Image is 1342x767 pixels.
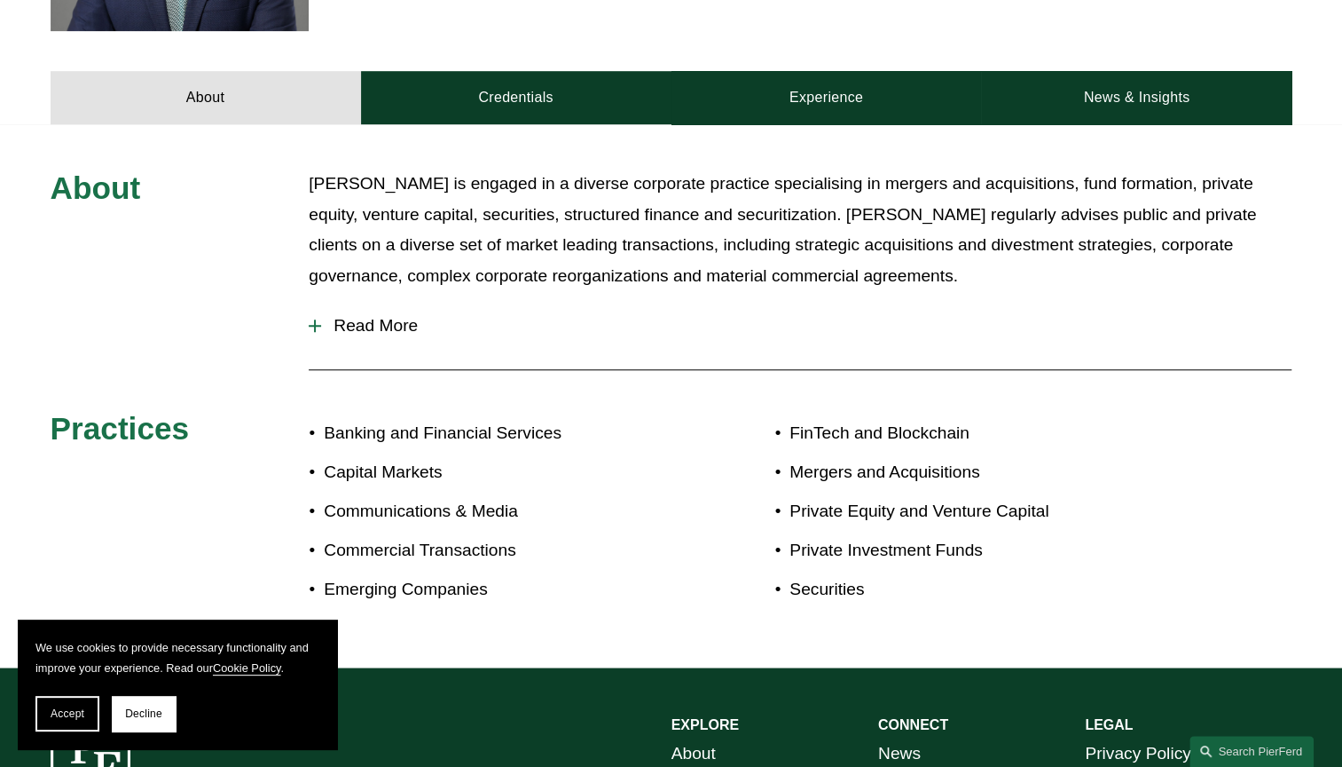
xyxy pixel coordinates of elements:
strong: LEGAL [1085,717,1133,732]
span: About [51,170,141,205]
a: About [51,71,361,124]
p: Mergers and Acquisitions [789,457,1189,488]
p: [PERSON_NAME] is engaged in a diverse corporate practice specialising in mergers and acquisitions... [309,169,1291,291]
p: Private Equity and Venture Capital [789,496,1189,527]
strong: CONNECT [878,717,948,732]
p: FinTech and Blockchain [789,418,1189,449]
a: Experience [671,71,982,124]
span: Decline [125,708,162,720]
p: Communications & Media [324,496,671,527]
p: Banking and Financial Services [324,418,671,449]
p: Capital Markets [324,457,671,488]
p: Private Investment Funds [789,535,1189,566]
a: Credentials [361,71,671,124]
strong: EXPLORE [671,717,739,732]
p: Commercial Transactions [324,535,671,566]
p: We use cookies to provide necessary functionality and improve your experience. Read our . [35,637,319,678]
a: Cookie Policy [213,661,281,675]
a: News & Insights [981,71,1291,124]
button: Read More [309,303,1291,349]
button: Decline [112,696,176,731]
span: Accept [51,708,84,720]
span: Practices [51,411,190,446]
a: Search this site [1189,736,1314,767]
p: Securities [789,574,1189,605]
p: Emerging Companies [324,574,671,605]
section: Cookie banner [18,620,337,749]
span: Read More [321,316,1291,336]
button: Accept [35,696,99,731]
